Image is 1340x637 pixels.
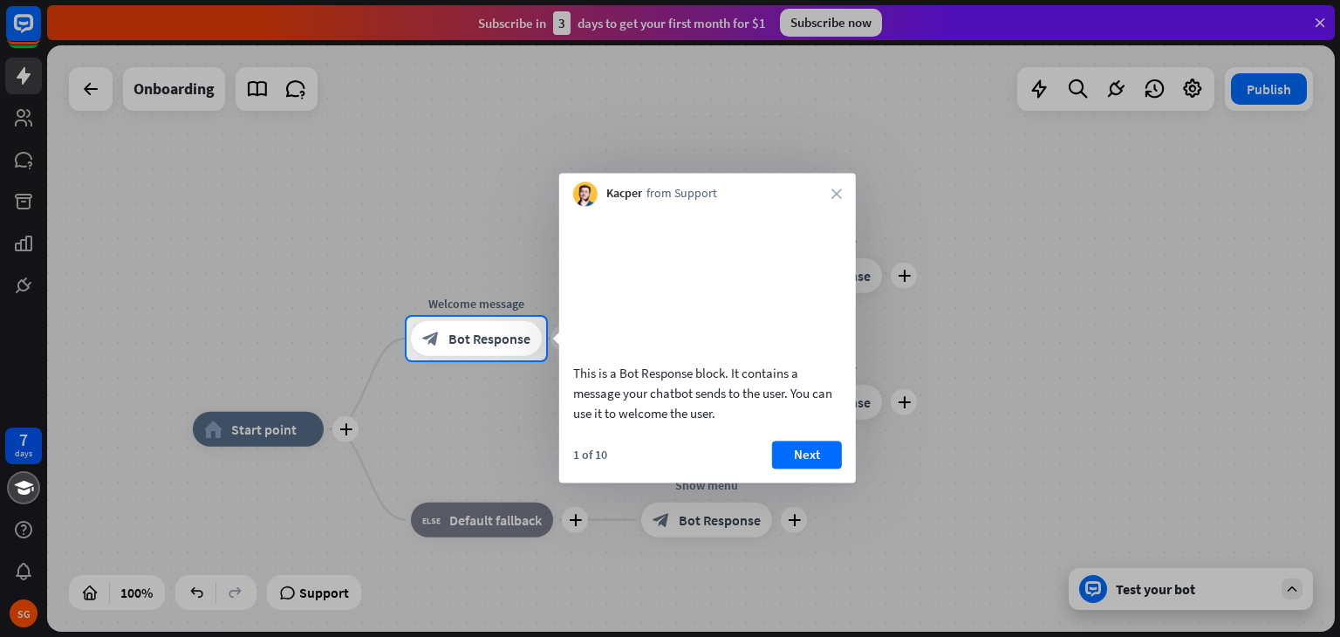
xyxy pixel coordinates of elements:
[573,363,842,423] div: This is a Bot Response block. It contains a message your chatbot sends to the user. You can use i...
[772,441,842,469] button: Next
[606,186,642,203] span: Kacper
[14,7,66,59] button: Open LiveChat chat widget
[573,447,607,462] div: 1 of 10
[422,330,440,347] i: block_bot_response
[448,330,530,347] span: Bot Response
[646,186,717,203] span: from Support
[831,188,842,199] i: close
